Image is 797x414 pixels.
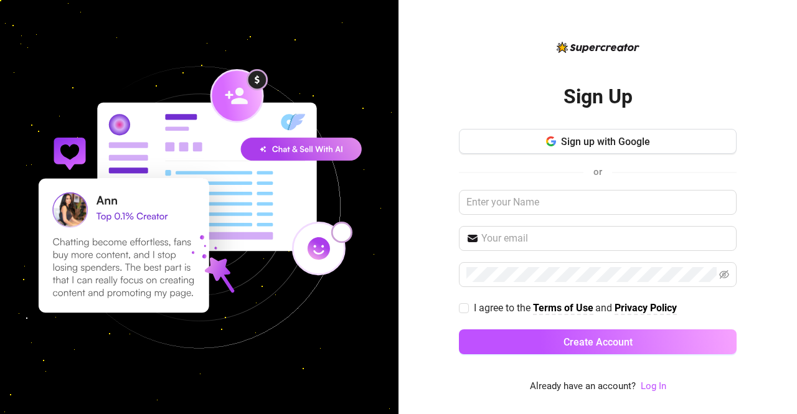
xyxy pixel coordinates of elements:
[561,136,650,148] span: Sign up with Google
[533,302,593,315] a: Terms of Use
[564,336,633,348] span: Create Account
[533,302,593,314] strong: Terms of Use
[459,129,737,154] button: Sign up with Google
[641,380,666,392] a: Log In
[530,379,636,394] span: Already have an account?
[719,270,729,280] span: eye-invisible
[564,84,633,110] h2: Sign Up
[459,190,737,215] input: Enter your Name
[615,302,677,315] a: Privacy Policy
[593,166,602,177] span: or
[641,379,666,394] a: Log In
[615,302,677,314] strong: Privacy Policy
[474,302,533,314] span: I agree to the
[459,329,737,354] button: Create Account
[557,42,639,53] img: logo-BBDzfeDw.svg
[595,302,615,314] span: and
[481,231,729,246] input: Your email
